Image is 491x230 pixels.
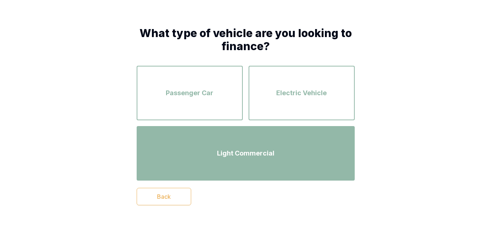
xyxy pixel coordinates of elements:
[137,27,355,53] h1: What type of vehicle are you looking to finance?
[217,148,274,158] span: Light Commercial
[276,88,327,98] span: Electric Vehicle
[137,188,191,205] button: Back
[137,126,355,181] button: Light Commercial
[249,66,355,120] button: Electric Vehicle
[166,88,213,98] span: Passenger Car
[137,66,243,120] button: Passenger Car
